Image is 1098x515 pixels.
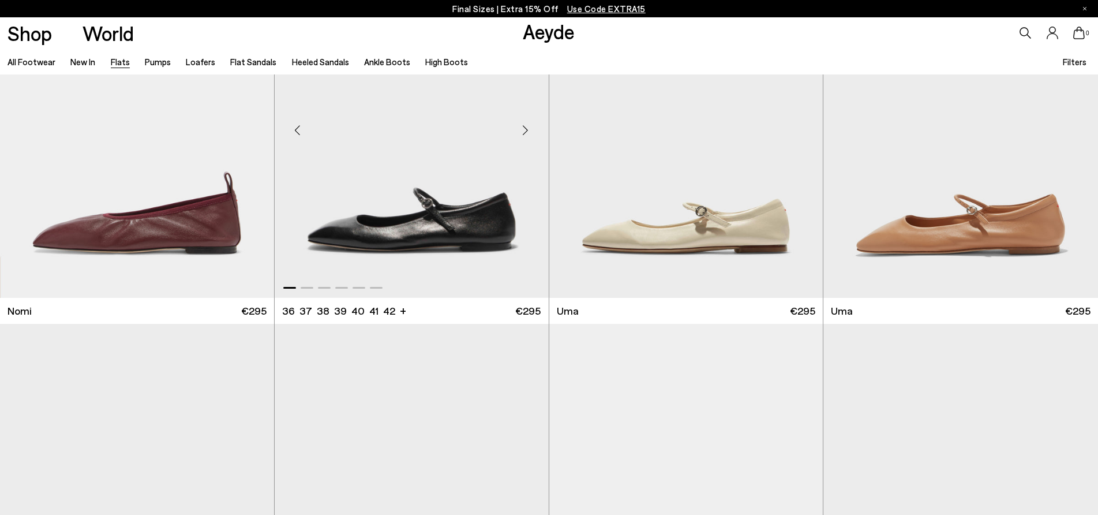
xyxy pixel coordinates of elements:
span: 0 [1085,30,1090,36]
span: €295 [790,304,815,318]
li: 40 [351,304,365,318]
a: 36 37 38 39 40 41 42 + €295 [275,298,549,324]
span: €295 [241,304,267,318]
div: Previous slide [280,113,315,148]
a: Heeled Sandals [292,57,349,67]
li: 38 [317,304,329,318]
span: Navigate to /collections/ss25-final-sizes [567,3,646,14]
a: All Footwear [8,57,55,67]
li: 41 [369,304,379,318]
a: Uma €295 [549,298,823,324]
span: Uma [557,304,579,318]
span: Uma [831,304,853,318]
li: 42 [383,304,395,318]
a: Loafers [186,57,215,67]
li: + [400,303,406,318]
a: Ankle Boots [364,57,410,67]
a: New In [70,57,95,67]
div: Next slide [508,113,543,148]
span: €295 [1065,304,1090,318]
span: Filters [1063,57,1086,67]
li: 36 [282,304,295,318]
span: €295 [515,304,541,318]
a: Pumps [145,57,171,67]
li: 39 [334,304,347,318]
a: High Boots [425,57,468,67]
a: Aeyde [523,19,575,43]
p: Final Sizes | Extra 15% Off [452,2,646,16]
li: 37 [299,304,312,318]
a: 0 [1073,27,1085,39]
a: Shop [8,23,52,43]
a: Flats [111,57,130,67]
a: Uma €295 [823,298,1098,324]
a: World [83,23,134,43]
ul: variant [282,304,392,318]
span: Nomi [8,304,32,318]
a: Flat Sandals [230,57,276,67]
